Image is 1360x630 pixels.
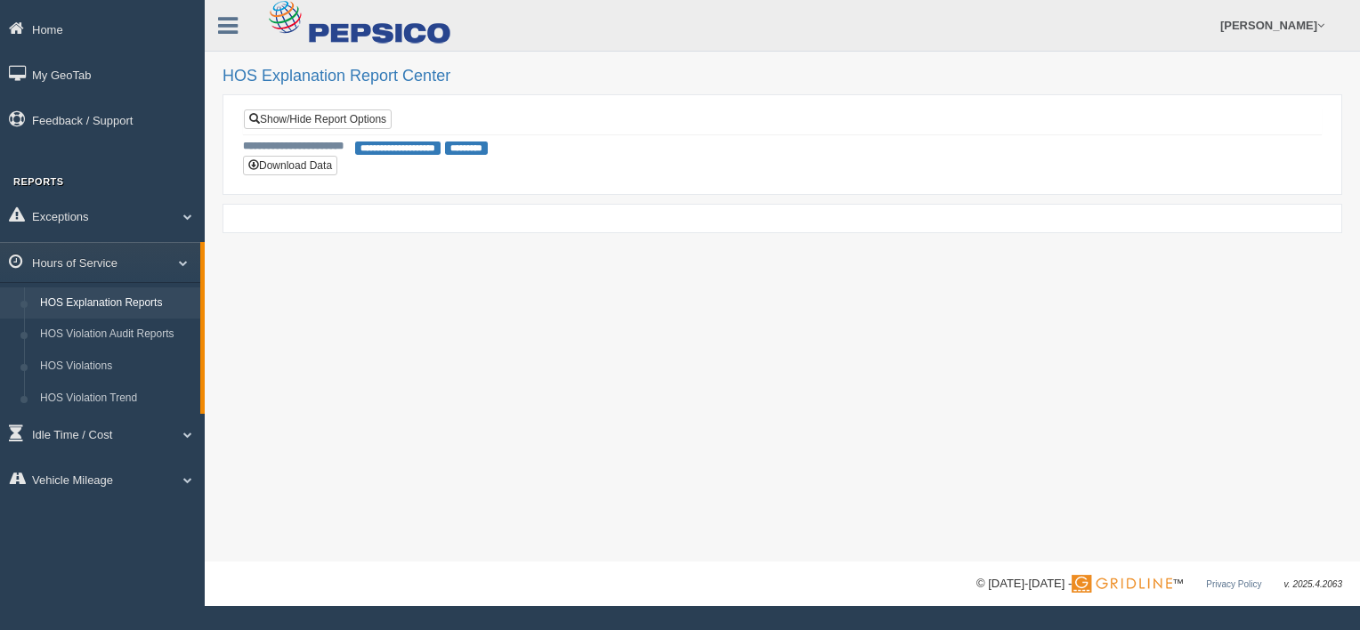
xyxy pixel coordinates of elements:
[976,575,1342,594] div: © [DATE]-[DATE] - ™
[1206,579,1261,589] a: Privacy Policy
[32,287,200,319] a: HOS Explanation Reports
[1072,575,1172,593] img: Gridline
[32,383,200,415] a: HOS Violation Trend
[32,319,200,351] a: HOS Violation Audit Reports
[244,109,392,129] a: Show/Hide Report Options
[223,68,1342,85] h2: HOS Explanation Report Center
[243,156,337,175] button: Download Data
[32,351,200,383] a: HOS Violations
[1284,579,1342,589] span: v. 2025.4.2063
